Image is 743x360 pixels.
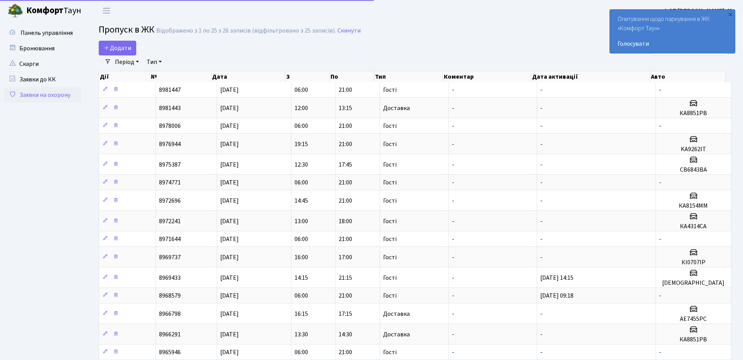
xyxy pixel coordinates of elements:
span: Доставка [383,311,410,317]
span: 13:30 [294,330,308,339]
h5: КА8154ММ [659,202,728,210]
span: 19:15 [294,140,308,148]
span: - [452,122,454,130]
span: [DATE] [220,178,239,187]
span: 13:00 [294,217,308,226]
span: Таун [26,4,81,17]
span: - [452,330,454,339]
span: 8974771 [159,178,181,187]
span: [DATE] [220,310,239,318]
th: Дії [99,71,150,82]
a: Період [112,55,142,69]
span: Гості [383,123,397,129]
span: Додати [104,44,131,52]
span: 17:00 [339,253,352,262]
span: - [540,348,543,357]
span: 16:15 [294,310,308,318]
span: [DATE] [220,253,239,262]
span: - [452,140,454,148]
span: Доставка [383,331,410,338]
span: 18:00 [339,217,352,226]
span: - [452,217,454,226]
span: - [452,235,454,243]
span: - [452,274,454,282]
a: Тип [144,55,165,69]
h5: KA9262IT [659,146,728,153]
span: Гості [383,293,397,299]
span: 06:00 [294,235,308,243]
span: 14:30 [339,330,352,339]
span: - [540,178,543,187]
th: Тип [374,71,443,82]
th: № [150,71,211,82]
span: 17:45 [339,160,352,169]
span: 8966291 [159,330,181,339]
span: 21:15 [339,274,352,282]
button: Переключити навігацію [97,4,116,17]
span: [DATE] [220,196,239,205]
span: Панель управління [21,29,73,37]
span: - [540,196,543,205]
span: [DATE] [220,217,239,226]
span: Гості [383,179,397,186]
span: - [452,160,454,169]
span: 8971644 [159,235,181,243]
span: 8976944 [159,140,181,148]
span: 8978006 [159,122,181,130]
div: Відображено з 1 по 25 з 26 записів (відфільтровано з 25 записів). [156,27,336,34]
span: - [452,310,454,318]
span: - [540,330,543,339]
span: 21:00 [339,178,352,187]
a: Заявки на охорону [4,87,81,103]
span: 16:00 [294,253,308,262]
a: Скинути [337,27,361,34]
span: 21:00 [339,196,352,205]
span: 06:00 [294,122,308,130]
span: 8972696 [159,196,181,205]
span: [DATE] 14:15 [540,274,574,282]
span: 8966798 [159,310,181,318]
span: Пропуск в ЖК [99,23,154,36]
a: ФОП [PERSON_NAME]. Н. [663,6,734,16]
span: - [659,235,661,243]
span: Гості [383,87,397,93]
span: 21:00 [339,235,352,243]
span: Гості [383,254,397,260]
th: Дата [211,71,286,82]
span: Гості [383,349,397,355]
span: - [452,104,454,112]
span: 13:15 [339,104,352,112]
span: - [540,253,543,262]
span: 06:00 [294,178,308,187]
span: - [659,178,661,187]
span: - [452,291,454,300]
h5: КА8851РВ [659,110,728,117]
b: ФОП [PERSON_NAME]. Н. [663,7,734,15]
span: 17:15 [339,310,352,318]
th: По [330,71,374,82]
span: - [540,160,543,169]
th: З [286,71,330,82]
a: Панель управління [4,25,81,41]
span: - [659,291,661,300]
span: Доставка [383,105,410,111]
span: 21:00 [339,348,352,357]
span: [DATE] [220,274,239,282]
span: 8981447 [159,86,181,94]
a: Голосувати [618,39,727,48]
span: [DATE] [220,122,239,130]
span: 14:45 [294,196,308,205]
span: [DATE] [220,160,239,169]
span: 06:00 [294,86,308,94]
span: 8969433 [159,274,181,282]
b: Комфорт [26,4,63,17]
span: 12:30 [294,160,308,169]
span: 21:00 [339,140,352,148]
span: - [452,196,454,205]
span: Гості [383,141,397,147]
th: Дата активації [531,71,650,82]
span: - [540,140,543,148]
span: 8972241 [159,217,181,226]
h5: КІ0707ІР [659,259,728,266]
h5: КА4314СА [659,223,728,230]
